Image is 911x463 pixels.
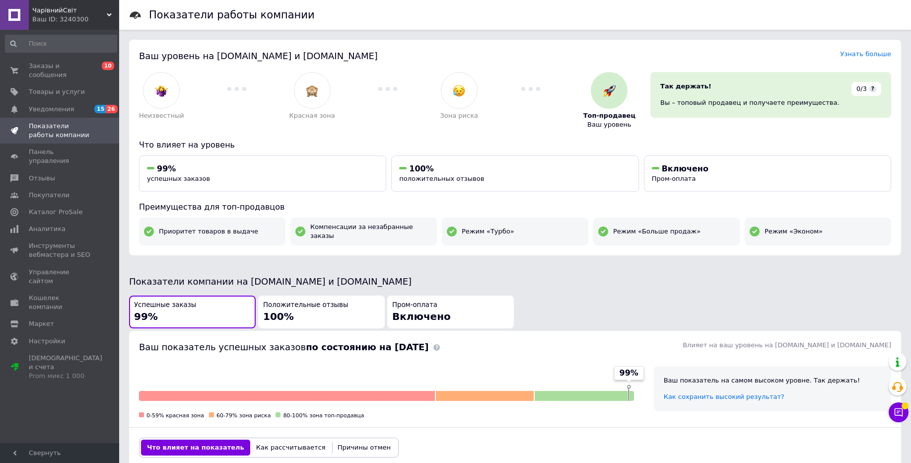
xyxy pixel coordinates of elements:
[620,368,638,379] span: 99%
[29,208,82,217] span: Каталог ProSale
[94,105,106,113] span: 15
[139,342,428,352] span: Ваш показатель успешных заказов
[157,164,176,173] span: 99%
[149,9,315,21] h1: Показатели работы компании
[216,412,271,419] span: 60-79% зона риска
[840,50,891,58] a: Узнать больше
[146,412,204,419] span: 0-59% красная зона
[106,105,117,113] span: 26
[5,35,117,53] input: Поиск
[662,164,708,173] span: Включено
[387,296,514,329] button: Пром-оплатаВключено
[147,175,210,182] span: успешных заказов
[139,111,184,120] span: Неизвестный
[155,84,168,97] img: :woman-shrugging:
[29,87,85,96] span: Товары и услуги
[765,227,823,236] span: Режим «Эконом»
[399,175,484,182] span: положительных отзывов
[29,105,74,114] span: Уведомления
[603,84,616,97] img: :rocket:
[29,174,55,183] span: Отзывы
[29,294,92,311] span: Кошелек компании
[310,223,432,240] span: Компенсации за незабранные заказы
[583,111,635,120] span: Топ-продавец
[263,301,348,310] span: Положительные отзывы
[409,164,433,173] span: 100%
[29,122,92,140] span: Показатели работы компании
[129,296,256,329] button: Успешные заказы99%
[139,155,386,192] button: 99%успешных заказов
[29,62,92,79] span: Заказы и сообщения
[283,412,364,419] span: 80-100% зона топ-продавца
[29,319,54,328] span: Маркет
[289,111,335,120] span: Красная зона
[851,82,881,96] div: 0/3
[613,227,701,236] span: Режим «Больше продаж»
[134,310,158,322] span: 99%
[587,120,631,129] span: Ваш уровень
[263,310,294,322] span: 100%
[129,276,412,287] span: Показатели компании на [DOMAIN_NAME] и [DOMAIN_NAME]
[29,337,65,346] span: Настройки
[644,155,891,192] button: ВключеноПром-оплата
[660,98,881,107] div: Вы – топовый продавец и получаете преимущества.
[29,372,102,381] div: Prom микс 1 000
[32,6,107,15] span: ЧарівнийСвіт
[392,301,437,310] span: Пром-оплата
[134,301,196,310] span: Успешные заказы
[869,85,876,92] span: ?
[306,84,318,97] img: :see_no_evil:
[392,310,451,322] span: Включено
[141,440,250,456] button: Что влияет на показатель
[391,155,638,192] button: 100%положительных отзывов
[664,376,881,385] div: Ваш показатель на самом высоком уровне. Так держать!
[250,440,332,456] button: Как рассчитывается
[440,111,478,120] span: Зона риска
[453,84,465,97] img: :disappointed_relieved:
[29,191,70,200] span: Покупатели
[29,241,92,259] span: Инструменты вебмастера и SEO
[332,440,397,456] button: Причины отмен
[29,225,66,233] span: Аналитика
[102,62,114,70] span: 10
[29,268,92,286] span: Управление сайтом
[664,393,784,400] a: Как сохранить высокий результат?
[139,51,378,61] span: Ваш уровень на [DOMAIN_NAME] и [DOMAIN_NAME]
[306,342,428,352] b: по состоянию на [DATE]
[462,227,514,236] span: Режим «Турбо»
[889,402,909,422] button: Чат с покупателем
[32,15,119,24] div: Ваш ID: 3240300
[159,227,258,236] span: Приоритет товаров в выдаче
[258,296,385,329] button: Положительные отзывы100%
[29,148,92,165] span: Панель управления
[29,354,102,381] span: [DEMOGRAPHIC_DATA] и счета
[139,202,284,212] span: Преимущества для топ-продавцов
[652,175,696,182] span: Пром-оплата
[660,82,711,90] span: Так держать!
[683,341,891,349] span: Влияет на ваш уровень на [DOMAIN_NAME] и [DOMAIN_NAME]
[139,140,235,150] span: Что влияет на уровень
